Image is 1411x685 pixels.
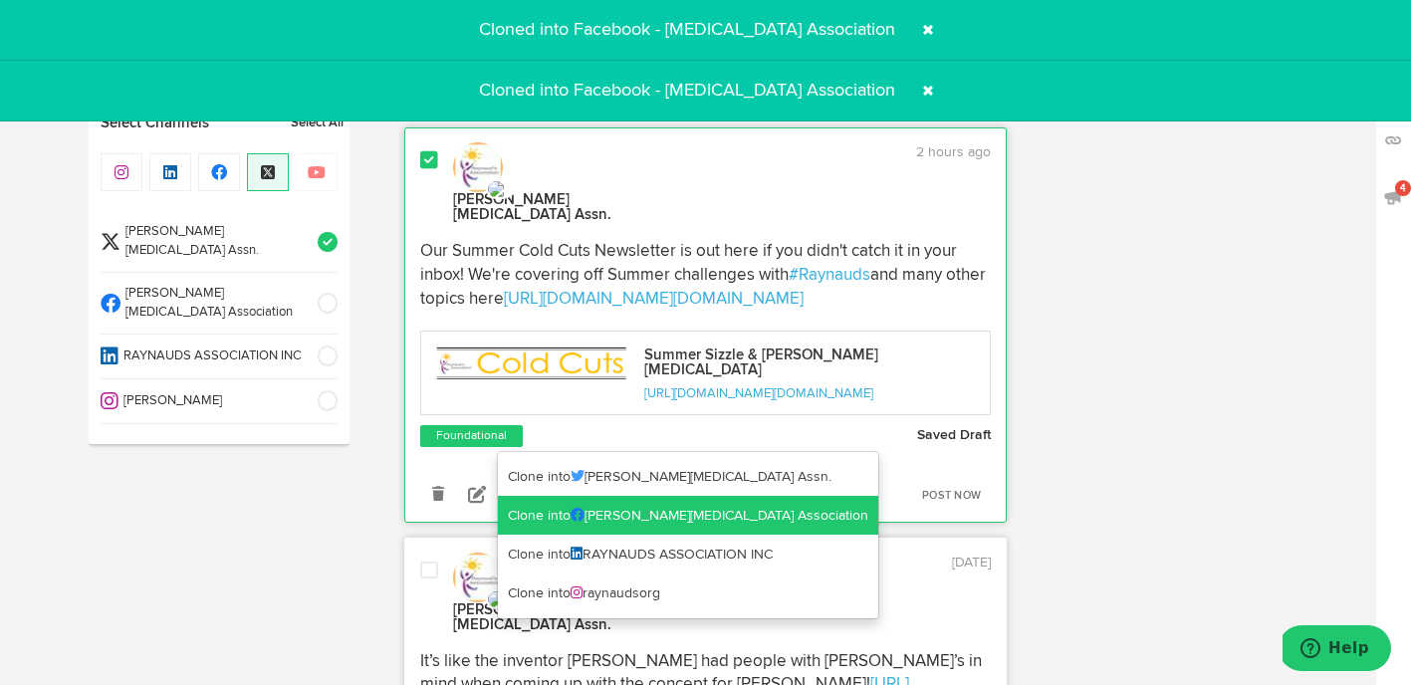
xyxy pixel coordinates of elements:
img: b5707b6befa4c6f21137e1018929f1c3_normal.jpeg [453,553,503,602]
time: [DATE] [952,556,991,570]
strong: Saved Draft [917,428,991,442]
strong: [PERSON_NAME][MEDICAL_DATA] Assn. [453,192,611,222]
span: and many other topics here [420,267,990,308]
span: RAYNAUDS ASSOCIATION INC [118,347,305,366]
a: Select Channels [89,114,280,133]
time: 2 hours ago [916,145,991,159]
span: Cloned into Facebook - [MEDICAL_DATA] Association [467,21,907,39]
a: [URL][DOMAIN_NAME][DOMAIN_NAME] [644,387,873,400]
p: Summer Sizzle & [PERSON_NAME][MEDICAL_DATA] [644,347,959,377]
a: Clone into RAYNAUDS ASSOCIATION INC [498,535,878,574]
img: links_off.svg [1383,130,1403,150]
span: 4 [1395,180,1411,196]
a: Clone into [PERSON_NAME][MEDICAL_DATA] Assn. [498,457,878,497]
span: Our Summer Cold Cuts Newsletter is out here if you didn't catch it in your inbox! We're covering ... [420,243,961,284]
a: Select All [291,114,344,133]
img: twitter-x.svg [486,179,510,199]
img: 40ede76e-e1db-f921-1a58-3ab061e36ab2.jpg [433,343,632,384]
img: b5707b6befa4c6f21137e1018929f1c3_normal.jpeg [453,142,503,192]
a: Post Now [912,482,991,510]
span: [PERSON_NAME][MEDICAL_DATA] Assn. [120,223,305,260]
a: #Raynauds [789,267,870,284]
a: Foundational [432,426,511,446]
a: Clone into [PERSON_NAME][MEDICAL_DATA] Association [498,496,878,536]
strong: [PERSON_NAME][MEDICAL_DATA] Assn. [453,602,611,632]
span: [PERSON_NAME] [118,392,305,411]
iframe: Opens a widget where you can find more information [1283,625,1391,675]
a: [URL][DOMAIN_NAME][DOMAIN_NAME] [504,291,804,308]
img: announcements_off.svg [1383,187,1403,207]
img: twitter-x.svg [486,589,510,609]
span: [PERSON_NAME][MEDICAL_DATA] Association [120,285,305,322]
a: Clone into raynaudsorg [498,573,878,613]
span: Cloned into Facebook - [MEDICAL_DATA] Association [467,82,907,100]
